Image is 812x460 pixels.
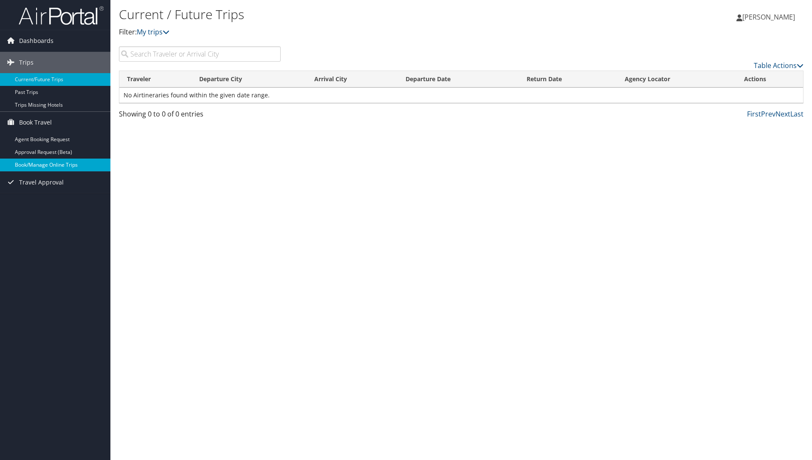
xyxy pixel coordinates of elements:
a: Prev [761,109,775,119]
th: Departure City: activate to sort column ascending [192,71,307,88]
td: No Airtineraries found within the given date range. [119,88,803,103]
th: Traveler: activate to sort column ascending [119,71,192,88]
th: Actions [736,71,803,88]
a: My trips [137,27,169,37]
input: Search Traveler or Arrival City [119,46,281,62]
div: Showing 0 to 0 of 0 entries [119,109,281,123]
th: Departure Date: activate to sort column descending [398,71,519,88]
th: Agency Locator: activate to sort column ascending [617,71,736,88]
p: Filter: [119,27,575,38]
img: airportal-logo.png [19,6,104,26]
span: Dashboards [19,30,54,51]
a: Table Actions [754,61,804,70]
th: Arrival City: activate to sort column ascending [307,71,398,88]
span: Book Travel [19,112,52,133]
a: [PERSON_NAME] [736,4,804,30]
a: Last [790,109,804,119]
th: Return Date: activate to sort column ascending [519,71,617,88]
a: Next [775,109,790,119]
span: Travel Approval [19,172,64,193]
span: [PERSON_NAME] [742,12,795,22]
a: First [747,109,761,119]
span: Trips [19,52,34,73]
h1: Current / Future Trips [119,6,575,23]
